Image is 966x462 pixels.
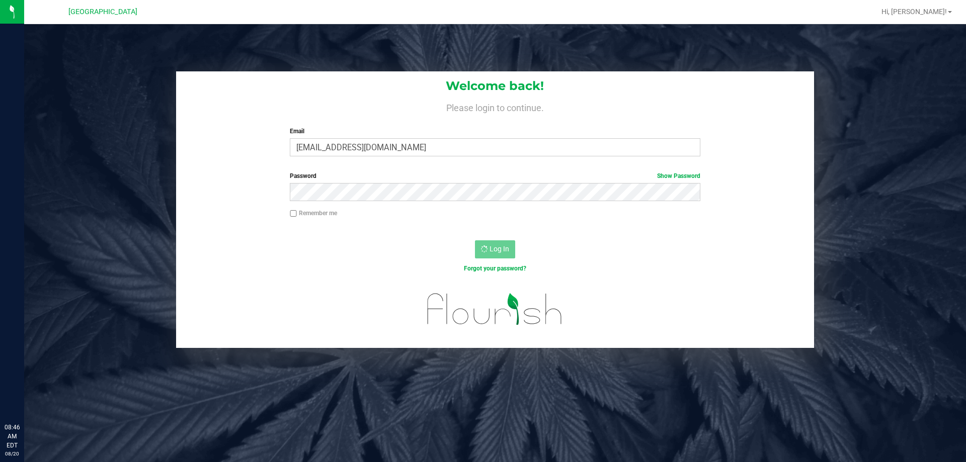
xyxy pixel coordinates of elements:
[5,423,20,450] p: 08:46 AM EDT
[881,8,947,16] span: Hi, [PERSON_NAME]!
[475,240,515,258] button: Log In
[176,101,814,113] h4: Please login to continue.
[68,8,137,16] span: [GEOGRAPHIC_DATA]
[5,450,20,457] p: 08/20
[290,172,316,179] span: Password
[290,209,337,218] label: Remember me
[415,284,575,335] img: flourish_logo.svg
[290,210,297,217] input: Remember me
[464,265,526,272] a: Forgot your password?
[657,172,700,179] a: Show Password
[176,79,814,93] h1: Welcome back!
[290,127,700,136] label: Email
[490,245,509,253] span: Log In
